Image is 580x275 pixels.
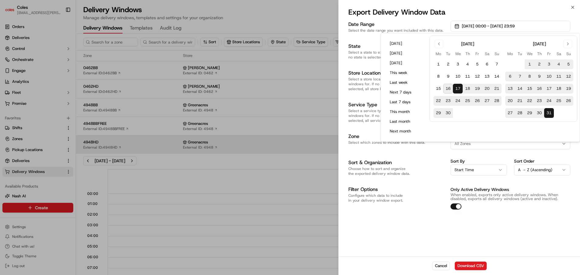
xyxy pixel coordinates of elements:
[451,159,507,163] label: Sort By
[21,64,77,69] div: We're available if you need us!
[387,59,423,67] button: [DATE]
[515,96,525,106] button: 21
[103,60,111,67] button: Start new chat
[463,96,472,106] button: 25
[443,72,453,81] button: 9
[472,51,482,57] th: Friday
[348,166,446,176] p: Choose how to sort and organize the exported delivery window data.
[433,108,443,118] button: 29
[451,138,570,149] button: All Zones
[435,40,443,48] button: Go to previous month
[533,41,546,47] div: [DATE]
[554,51,564,57] th: Saturday
[443,59,453,69] button: 2
[564,96,573,106] button: 26
[433,59,443,69] button: 1
[451,21,570,32] button: [DATE] 00:00 - [DATE] 23:59
[564,72,573,81] button: 12
[505,84,515,93] button: 13
[525,96,534,106] button: 22
[6,6,18,18] img: Nash
[348,28,446,33] p: Select the date range you want included with this data.
[387,69,423,77] button: This week
[544,72,554,81] button: 10
[534,96,544,106] button: 23
[453,59,463,69] button: 3
[443,96,453,106] button: 23
[348,43,446,50] h3: State
[525,51,534,57] th: Wednesday
[21,58,100,64] div: Start new chat
[544,84,554,93] button: 17
[482,59,492,69] button: 6
[525,84,534,93] button: 15
[492,51,502,57] th: Sunday
[348,159,446,166] h3: Sort & Organization
[348,50,446,60] p: Select a state to export delivery windows for. If no state is selected, all states will be included.
[387,78,423,87] button: Last week
[387,108,423,116] button: This month
[505,51,515,57] th: Monday
[348,69,446,77] h3: Store Location
[453,51,463,57] th: Wednesday
[534,72,544,81] button: 9
[564,59,573,69] button: 5
[348,101,446,108] h3: Service Type
[454,141,471,146] span: All Zones
[514,159,570,163] label: Sort Order
[534,59,544,69] button: 2
[505,96,515,106] button: 20
[482,96,492,106] button: 27
[554,72,564,81] button: 11
[472,59,482,69] button: 5
[60,103,74,108] span: Pylon
[554,84,564,93] button: 18
[49,86,100,97] a: 💻API Documentation
[43,103,74,108] a: Powered byPylon
[554,59,564,69] button: 4
[348,77,446,91] p: Select a store location to export delivery windows for. If no store location is selected, all sto...
[463,51,472,57] th: Thursday
[554,96,564,106] button: 25
[451,193,570,201] p: When enabled, exports only active delivery windows. When disabled, exports all delivery windows (...
[463,72,472,81] button: 11
[348,186,446,193] h3: Filter Options
[433,96,443,106] button: 22
[525,72,534,81] button: 8
[564,51,573,57] th: Sunday
[433,84,443,93] button: 15
[387,117,423,126] button: Last month
[544,96,554,106] button: 24
[16,39,109,46] input: Got a question? Start typing here...
[57,88,98,94] span: API Documentation
[348,7,570,17] h2: Export Delivery Window Data
[348,108,446,123] p: Select a service type to export delivery windows for. If no service type is selected, all service...
[387,88,423,97] button: Next 7 days
[463,59,472,69] button: 4
[515,84,525,93] button: 14
[482,72,492,81] button: 13
[453,84,463,93] button: 17
[51,89,56,94] div: 💻
[492,59,502,69] button: 7
[387,39,423,48] button: [DATE]
[564,40,572,48] button: Go to next month
[348,140,446,145] p: Select which zones to include with this data.
[482,84,492,93] button: 20
[544,59,554,69] button: 3
[525,108,534,118] button: 29
[492,72,502,81] button: 14
[472,72,482,81] button: 12
[472,84,482,93] button: 19
[462,23,515,29] span: [DATE] 00:00 - [DATE] 23:59
[432,262,450,270] button: Cancel
[534,84,544,93] button: 16
[505,72,515,81] button: 6
[564,84,573,93] button: 19
[6,24,111,34] p: Welcome 👋
[387,127,423,136] button: Next month
[348,133,446,140] h3: Zone
[534,51,544,57] th: Thursday
[387,49,423,58] button: [DATE]
[451,187,509,192] label: Only Active Delivery Windows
